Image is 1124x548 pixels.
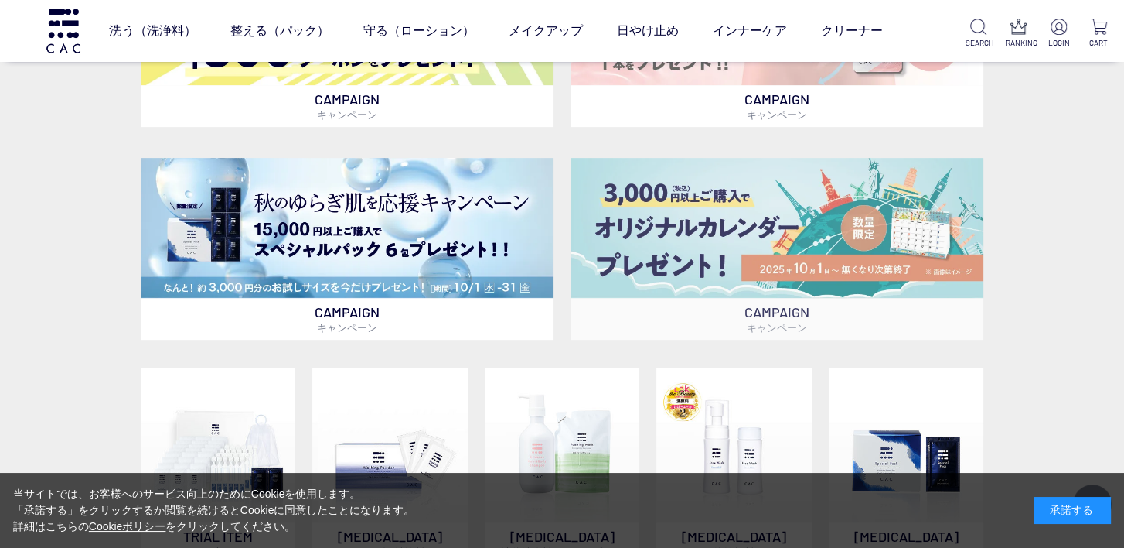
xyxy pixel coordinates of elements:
[317,108,377,121] span: キャンペーン
[44,9,83,53] img: logo
[571,298,983,340] p: CAMPAIGN
[109,9,196,53] a: 洗う（洗浄料）
[230,9,329,53] a: 整える（パック）
[1034,497,1111,524] div: 承諾する
[141,85,553,127] p: CAMPAIGN
[13,486,415,535] div: 当サイトでは、お客様へのサービス向上のためにCookieを使用します。 「承諾する」をクリックするか閲覧を続けるとCookieに同意したことになります。 詳細はこちらの をクリックしてください。
[747,321,807,334] span: キャンペーン
[141,158,553,298] img: スペシャルパックお試しプレゼント
[571,158,983,298] img: カレンダープレゼント
[508,9,582,53] a: メイクアップ
[1046,37,1071,49] p: LOGIN
[571,85,983,127] p: CAMPAIGN
[820,9,882,53] a: クリーナー
[141,368,296,523] img: トライアルセット
[966,19,991,49] a: SEARCH
[571,158,983,340] a: カレンダープレゼント カレンダープレゼント CAMPAIGNキャンペーン
[616,9,678,53] a: 日やけ止め
[712,9,786,53] a: インナーケア
[141,158,553,340] a: スペシャルパックお試しプレゼント スペシャルパックお試しプレゼント CAMPAIGNキャンペーン
[558,158,571,170] img: webicon_green.png
[966,37,991,49] p: SEARCH
[656,368,812,523] img: 泡洗顔料
[363,9,474,53] a: 守る（ローション）
[747,108,807,121] span: キャンペーン
[1086,19,1112,49] a: CART
[1006,19,1031,49] a: RANKING
[317,321,377,334] span: キャンペーン
[1046,19,1071,49] a: LOGIN
[141,298,553,340] p: CAMPAIGN
[89,520,166,533] a: Cookieポリシー
[1006,37,1031,49] p: RANKING
[1086,37,1112,49] p: CART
